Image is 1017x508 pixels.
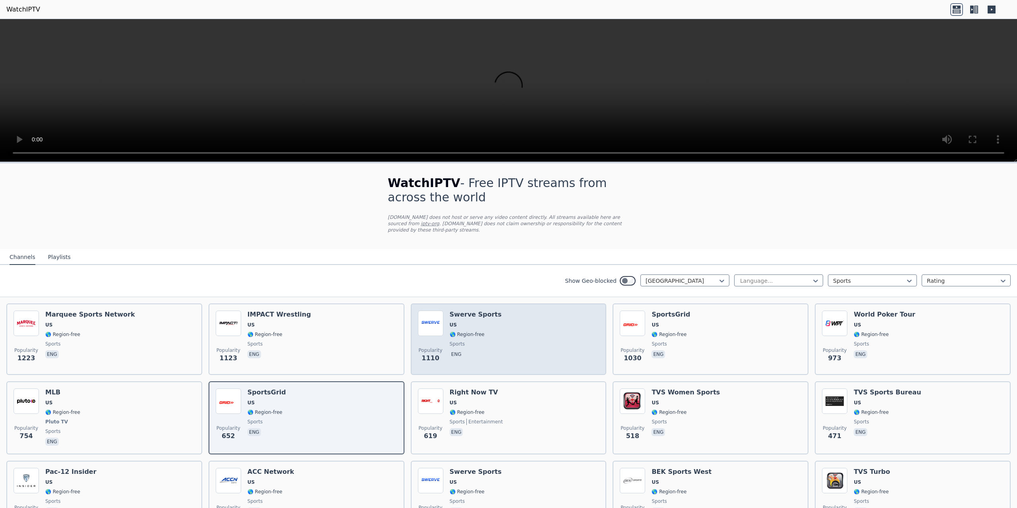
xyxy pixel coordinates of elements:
h6: MLB [45,388,80,396]
span: US [854,479,861,485]
span: 🌎 Region-free [45,331,80,338]
h6: Swerve Sports [450,311,502,319]
span: 🌎 Region-free [652,489,686,495]
span: sports [247,419,263,425]
h6: TVS Women Sports [652,388,720,396]
h6: World Poker Tour [854,311,915,319]
h1: - Free IPTV streams from across the world [388,176,629,205]
span: Popularity [823,425,847,431]
p: eng [45,350,59,358]
p: eng [247,428,261,436]
span: sports [45,428,60,435]
h6: SportsGrid [652,311,690,319]
h6: SportsGrid [247,388,286,396]
span: 619 [424,431,437,441]
img: SportsGrid [620,311,645,336]
img: Pac-12 Insider [14,468,39,493]
h6: Pac-12 Insider [45,468,97,476]
span: 🌎 Region-free [45,409,80,415]
a: WatchIPTV [6,5,40,14]
span: 1110 [421,353,439,363]
span: Pluto TV [45,419,68,425]
span: 🌎 Region-free [652,409,686,415]
span: 🌎 Region-free [450,331,485,338]
img: World Poker Tour [822,311,847,336]
span: sports [854,498,869,504]
span: US [854,400,861,406]
span: entertainment [466,419,503,425]
span: 🌎 Region-free [854,409,889,415]
button: Playlists [48,250,71,265]
span: Popularity [14,347,38,353]
h6: BEK Sports West [652,468,712,476]
a: iptv-org [421,221,439,226]
h6: Marquee Sports Network [45,311,135,319]
span: US [45,322,52,328]
span: US [247,400,255,406]
span: WatchIPTV [388,176,460,190]
span: sports [652,498,667,504]
span: Popularity [14,425,38,431]
span: 518 [626,431,639,441]
span: Popularity [621,347,644,353]
span: US [45,400,52,406]
span: sports [247,341,263,347]
span: 973 [828,353,841,363]
p: eng [854,350,867,358]
h6: Right Now TV [450,388,503,396]
p: eng [652,428,665,436]
span: 🌎 Region-free [247,409,282,415]
img: SportsGrid [216,388,241,414]
span: sports [247,498,263,504]
p: eng [45,438,59,446]
span: 471 [828,431,841,441]
span: 🌎 Region-free [247,331,282,338]
p: eng [450,350,463,358]
span: 🌎 Region-free [854,331,889,338]
img: Swerve Sports [418,311,443,336]
p: eng [450,428,463,436]
span: 🌎 Region-free [247,489,282,495]
p: eng [247,350,261,358]
span: sports [652,419,667,425]
img: IMPACT Wrestling [216,311,241,336]
span: US [247,322,255,328]
span: US [450,322,457,328]
span: Popularity [217,425,240,431]
img: TVS Turbo [822,468,847,493]
span: US [247,479,255,485]
span: sports [450,341,465,347]
h6: TVS Turbo [854,468,890,476]
img: Right Now TV [418,388,443,414]
img: TVS Women Sports [620,388,645,414]
span: 652 [222,431,235,441]
span: 1223 [17,353,35,363]
button: Channels [10,250,35,265]
img: ACC Network [216,468,241,493]
img: MLB [14,388,39,414]
span: 🌎 Region-free [450,409,485,415]
span: sports [854,341,869,347]
h6: TVS Sports Bureau [854,388,921,396]
span: sports [45,341,60,347]
span: 1123 [220,353,238,363]
img: BEK Sports West [620,468,645,493]
span: US [450,400,457,406]
p: eng [652,350,665,358]
span: 🌎 Region-free [450,489,485,495]
label: Show Geo-blocked [565,277,617,285]
span: US [652,479,659,485]
span: Popularity [823,347,847,353]
span: Popularity [621,425,644,431]
span: 1030 [624,353,642,363]
span: sports [450,419,465,425]
p: [DOMAIN_NAME] does not host or serve any video content directly. All streams available here are s... [388,214,629,233]
span: Popularity [419,347,443,353]
span: 🌎 Region-free [652,331,686,338]
span: sports [652,341,667,347]
img: Swerve Sports [418,468,443,493]
span: Popularity [217,347,240,353]
span: 🌎 Region-free [45,489,80,495]
span: sports [450,498,465,504]
span: 754 [19,431,33,441]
